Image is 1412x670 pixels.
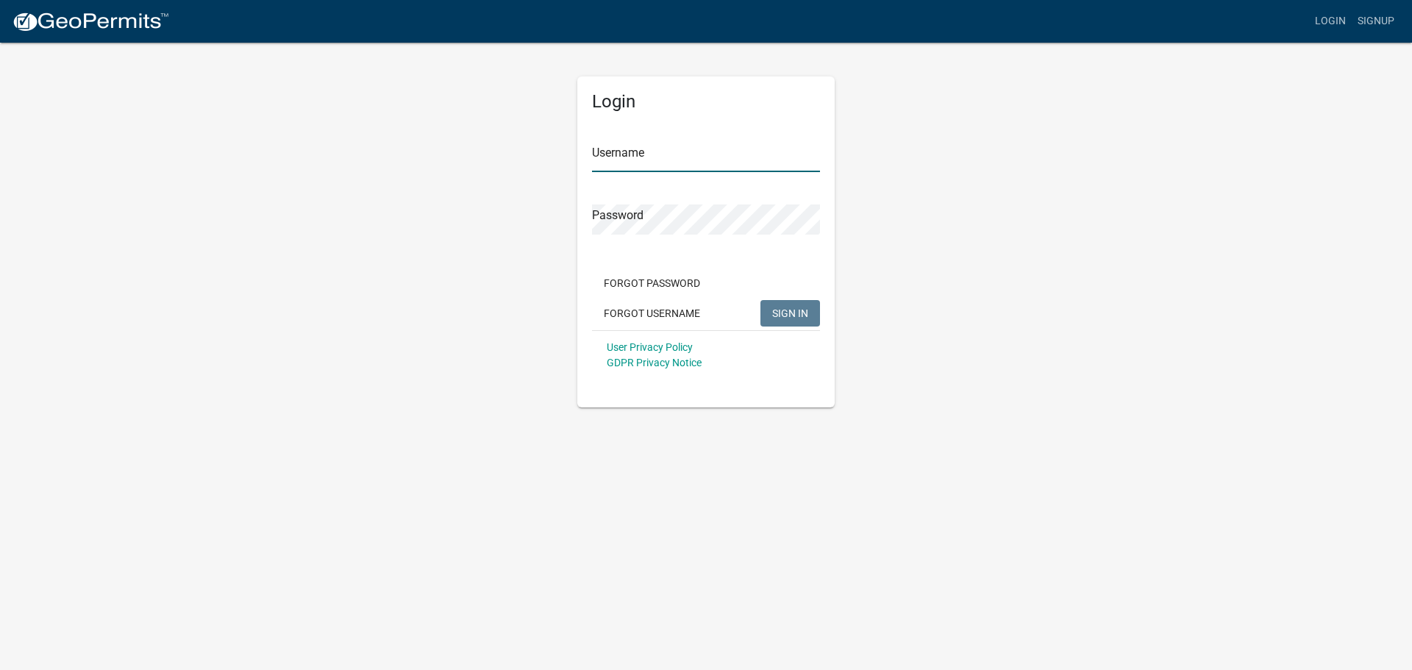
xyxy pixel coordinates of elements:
[607,357,702,368] a: GDPR Privacy Notice
[607,341,693,353] a: User Privacy Policy
[760,300,820,327] button: SIGN IN
[592,270,712,296] button: Forgot Password
[592,91,820,113] h5: Login
[1309,7,1352,35] a: Login
[592,300,712,327] button: Forgot Username
[772,307,808,318] span: SIGN IN
[1352,7,1400,35] a: Signup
